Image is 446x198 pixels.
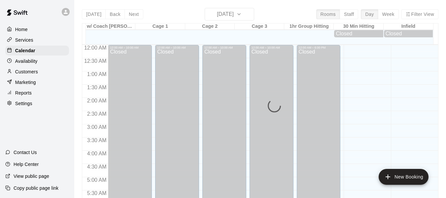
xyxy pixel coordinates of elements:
[5,99,69,108] a: Settings
[5,88,69,98] a: Reports
[110,46,150,49] div: 12:00 AM – 10:00 AM
[15,68,38,75] p: Customers
[5,77,69,87] a: Marketing
[185,23,235,30] div: Cage 2
[14,149,37,156] p: Contact Us
[14,185,58,191] p: Copy public page link
[15,58,38,64] p: Availability
[235,23,284,30] div: Cage 3
[5,67,69,77] a: Customers
[5,46,69,56] a: Calendar
[86,164,108,170] span: 4:30 AM
[15,79,36,86] p: Marketing
[86,111,108,117] span: 2:30 AM
[86,190,108,196] span: 5:30 AM
[284,23,334,30] div: 1hr Group Hitting
[204,46,244,49] div: 12:00 AM – 10:00 AM
[86,138,108,143] span: 3:30 AM
[83,45,108,51] span: 12:00 AM
[86,98,108,103] span: 2:00 AM
[157,46,197,49] div: 12:00 AM – 10:00 AM
[336,31,381,37] div: Closed
[83,58,108,64] span: 12:30 AM
[252,46,292,49] div: 12:00 AM – 10:00 AM
[386,31,431,37] div: Closed
[334,23,383,30] div: 30 Min Hitting
[135,23,185,30] div: Cage 1
[5,35,69,45] a: Services
[384,23,433,30] div: Infield
[15,100,32,107] p: Settings
[15,37,33,43] p: Services
[14,161,39,168] p: Help Center
[86,71,108,77] span: 1:00 AM
[15,26,28,33] p: Home
[299,46,339,49] div: 12:00 AM – 6:00 PM
[86,124,108,130] span: 3:00 AM
[5,56,69,66] a: Availability
[86,85,108,90] span: 1:30 AM
[86,177,108,183] span: 5:00 AM
[379,169,429,185] button: add
[86,23,135,30] div: w/ Coach [PERSON_NAME]
[5,24,69,34] a: Home
[15,90,32,96] p: Reports
[86,151,108,156] span: 4:00 AM
[15,47,35,54] p: Calendar
[14,173,49,179] p: View public page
